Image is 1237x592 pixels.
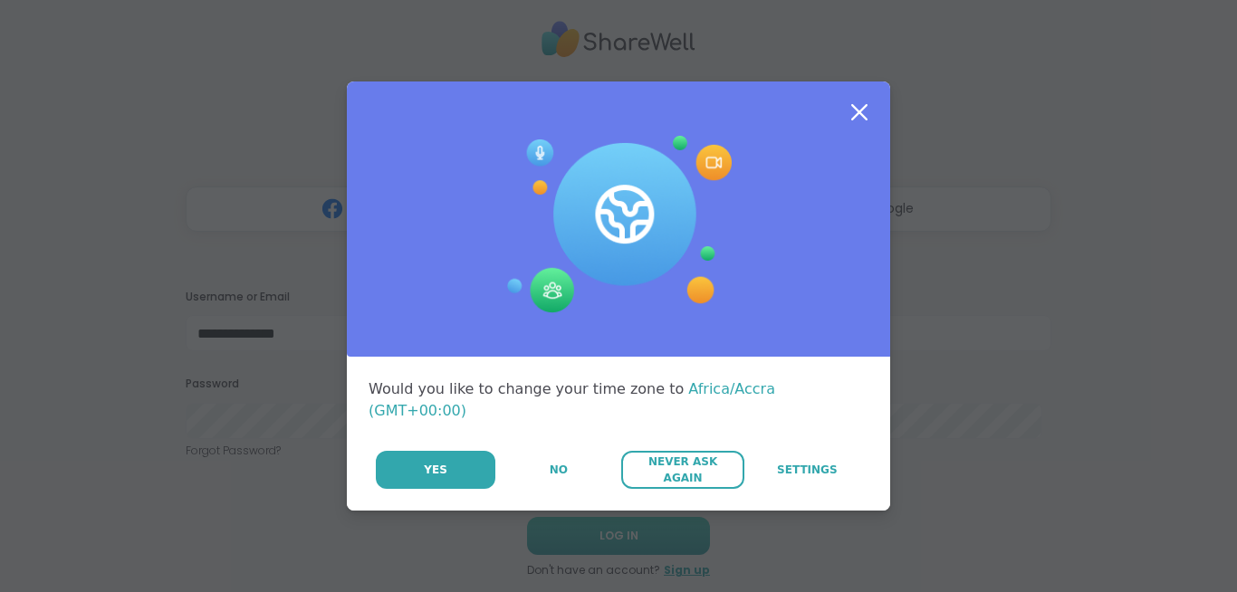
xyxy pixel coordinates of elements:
button: No [497,451,619,489]
span: Settings [777,462,838,478]
span: No [550,462,568,478]
img: Session Experience [505,136,732,313]
span: Never Ask Again [630,454,734,486]
button: Never Ask Again [621,451,743,489]
button: Yes [376,451,495,489]
span: Yes [424,462,447,478]
span: Africa/Accra (GMT+00:00) [369,380,775,419]
a: Settings [746,451,868,489]
div: Would you like to change your time zone to [369,378,868,422]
